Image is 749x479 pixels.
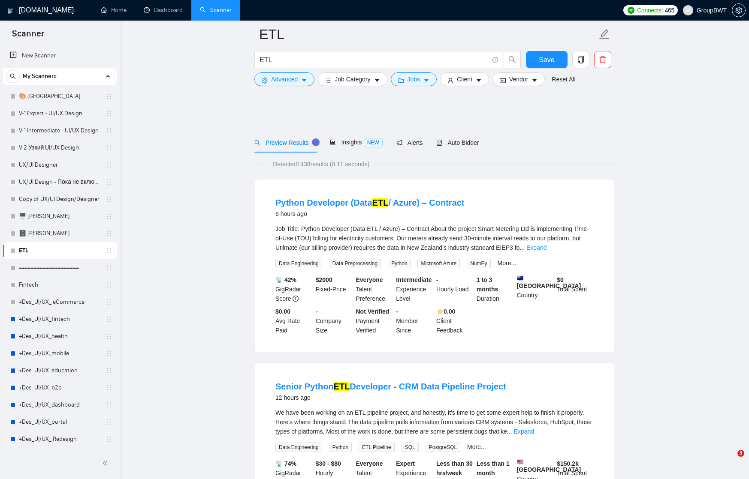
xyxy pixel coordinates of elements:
[334,382,350,391] mark: ETL
[477,276,498,293] b: 1 to 3 months
[275,225,589,251] span: Job Title: Python Developer (Data ETL / Azure) – Contract About the project Smart Metering Ltd is...
[106,144,112,151] span: holder
[19,345,100,362] a: +Des_UI/UX_mobile
[106,436,112,443] span: holder
[106,196,112,203] span: holder
[532,77,538,84] span: caret-down
[19,396,100,413] a: +Des_UI/UX_dashboard
[23,68,57,85] span: My Scanners
[259,24,597,45] input: Scanner name...
[275,209,464,219] div: 6 hours ago
[329,443,352,452] span: Python
[573,56,589,63] span: copy
[316,276,332,283] b: $ 2000
[19,225,100,242] a: 🗄️ [PERSON_NAME]
[637,6,663,15] span: Connects:
[356,276,383,283] b: Everyone
[517,275,581,289] b: [GEOGRAPHIC_DATA]
[372,198,389,207] mark: ETL
[572,51,589,68] button: copy
[374,77,380,84] span: caret-down
[19,379,100,396] a: +Des_UI/UX_b2b
[514,428,534,435] a: Expand
[19,311,100,328] a: +Des_UI/UX_fintech
[19,413,100,431] a: +Des_UI/UX_portal
[477,460,510,476] b: Less than 1 month
[19,156,100,174] a: UX/UI Designer
[106,230,112,237] span: holder
[275,276,296,283] b: 📡 42%
[275,198,464,207] a: Python Developer (DataETL/ Azure) – Contract
[396,276,432,283] b: Intermediate
[720,450,740,470] iframe: Intercom live chat
[254,139,316,146] span: Preview Results
[200,6,232,14] a: searchScanner
[517,275,523,281] img: 🇳🇿
[402,443,419,452] span: SQL
[436,140,442,146] span: robot
[408,75,420,84] span: Jobs
[314,275,354,303] div: Fixed-Price
[737,450,744,457] span: 3
[552,75,575,84] a: Reset All
[423,77,429,84] span: caret-down
[398,77,404,84] span: folder
[106,247,112,254] span: holder
[144,6,183,14] a: dashboardDashboard
[106,281,112,288] span: holder
[507,428,512,435] span: ...
[275,392,506,403] div: 12 hours ago
[106,162,112,168] span: holder
[436,460,473,476] b: Less than 30 hrs/week
[519,244,525,251] span: ...
[312,138,320,146] div: Tooltip anchor
[467,443,486,450] a: More...
[599,29,610,40] span: edit
[106,350,112,357] span: holder
[19,191,100,208] a: Copy of UX/UI Design/Designer
[426,443,460,452] span: PostgreSQL
[19,105,100,122] a: V-1 Expert - UI/UX Design
[19,362,100,379] a: +Des_UI/UX_education
[436,276,438,283] b: -
[515,275,556,303] div: Country
[500,77,506,84] span: idcard
[275,259,322,268] span: Data Engineering
[475,275,515,303] div: Duration
[498,260,516,266] a: More...
[330,139,382,146] span: Insights
[293,296,299,302] span: info-circle
[492,57,498,63] span: info-circle
[106,419,112,425] span: holder
[314,307,354,335] div: Company Size
[6,69,20,83] button: search
[335,75,370,84] span: Job Category
[628,7,634,14] img: upwork-logo.png
[394,275,435,303] div: Experience Level
[262,77,268,84] span: setting
[440,72,489,86] button: userClientcaret-down
[106,264,112,271] span: holder
[329,259,381,268] span: Data Preprocessing
[526,51,568,68] button: Save
[102,459,111,467] span: double-left
[732,7,745,14] span: setting
[435,307,475,335] div: Client Feedback
[260,54,489,65] input: Search Freelance Jobs...
[391,72,437,86] button: folderJobscaret-down
[275,308,290,315] b: $0.00
[732,3,746,17] button: setting
[19,431,100,448] a: +Des_UI/UX_ Redesign
[447,77,453,84] span: user
[275,224,594,252] div: Job Title: Python Developer (Data ETL / Azure) – Contract About the project Smart Metering Ltd is...
[557,460,579,467] b: $ 150.2k
[5,27,51,45] span: Scanner
[595,56,611,63] span: delete
[685,7,691,13] span: user
[10,47,110,64] a: New Scanner
[19,328,100,345] a: +Des_UI/UX_health
[106,333,112,340] span: holder
[19,293,100,311] a: +Des_UI/UX_ eCommerce
[396,460,415,467] b: Expert
[301,77,307,84] span: caret-down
